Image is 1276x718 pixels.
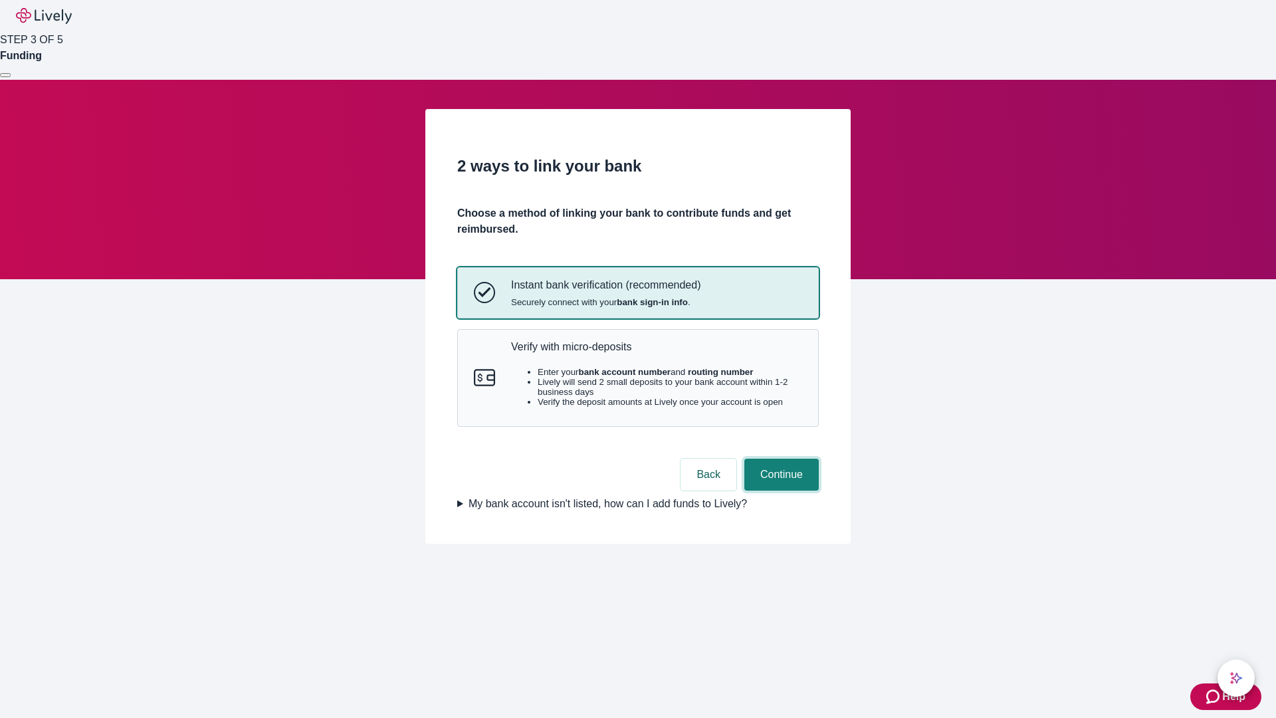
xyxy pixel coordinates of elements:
button: Micro-depositsVerify with micro-depositsEnter yourbank account numberand routing numberLively wil... [458,330,818,427]
h2: 2 ways to link your bank [457,154,819,178]
li: Enter your and [538,367,802,377]
h4: Choose a method of linking your bank to contribute funds and get reimbursed. [457,205,819,237]
button: chat [1218,659,1255,697]
strong: routing number [688,367,753,377]
button: Continue [744,459,819,491]
li: Lively will send 2 small deposits to your bank account within 1-2 business days [538,377,802,397]
svg: Micro-deposits [474,367,495,388]
strong: bank account number [579,367,671,377]
svg: Lively AI Assistant [1229,671,1243,685]
strong: bank sign-in info [617,297,688,307]
summary: My bank account isn't listed, how can I add funds to Lively? [457,496,819,512]
span: Securely connect with your . [511,297,700,307]
p: Instant bank verification (recommended) [511,279,700,291]
img: Lively [16,8,72,24]
button: Instant bank verificationInstant bank verification (recommended)Securely connect with yourbank si... [458,268,818,317]
button: Back [681,459,736,491]
button: Zendesk support iconHelp [1190,683,1261,710]
li: Verify the deposit amounts at Lively once your account is open [538,397,802,407]
svg: Instant bank verification [474,282,495,303]
svg: Zendesk support icon [1206,689,1222,705]
p: Verify with micro-deposits [511,340,802,353]
span: Help [1222,689,1245,705]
